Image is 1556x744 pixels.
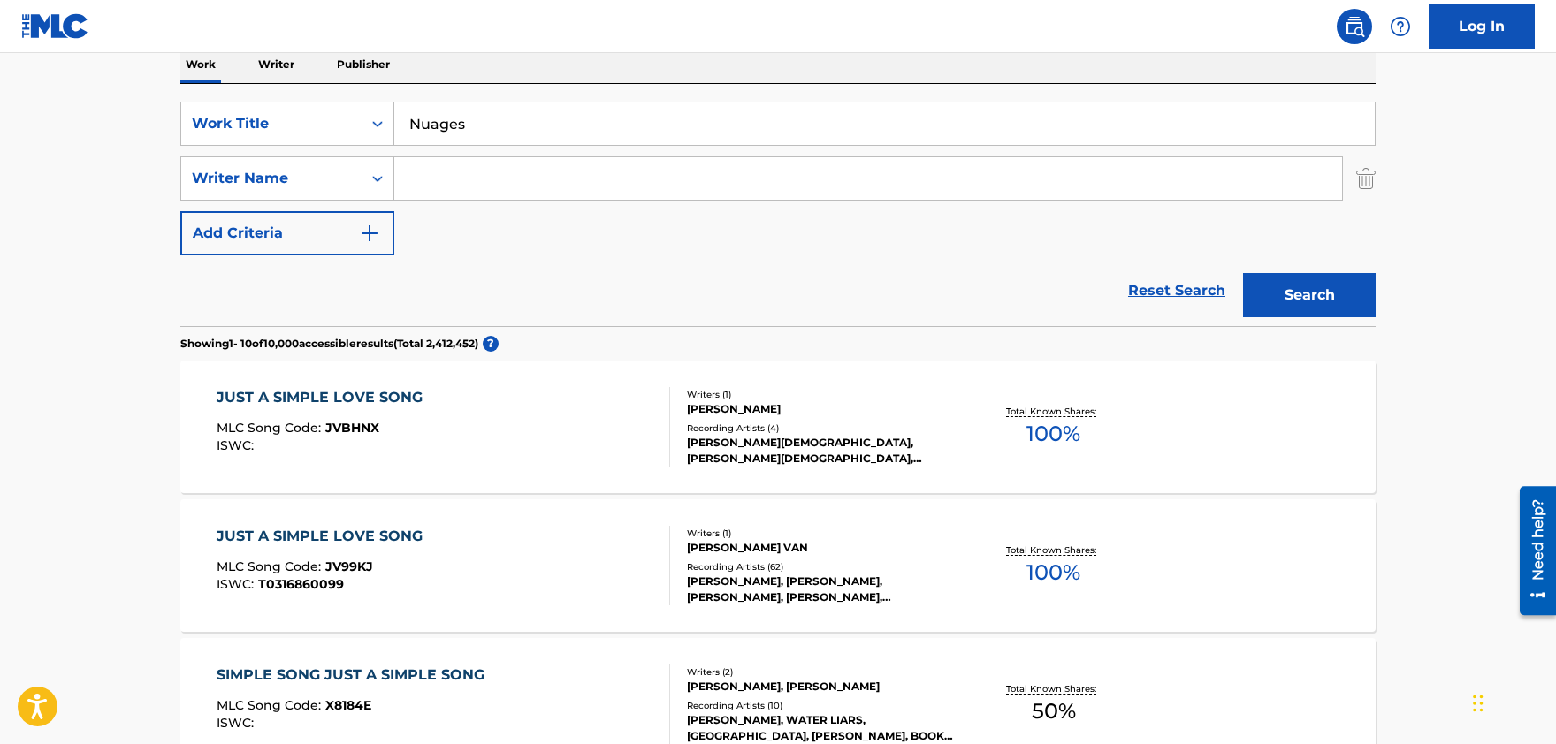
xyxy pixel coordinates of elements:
img: help [1390,16,1411,37]
div: [PERSON_NAME], [PERSON_NAME], [PERSON_NAME], [PERSON_NAME], [PERSON_NAME] [687,573,954,605]
form: Search Form [180,102,1376,326]
div: [PERSON_NAME], WATER LIARS, [GEOGRAPHIC_DATA], [PERSON_NAME], BOOK STORE [687,712,954,744]
div: JUST A SIMPLE LOVE SONG [217,526,431,547]
img: MLC Logo [21,13,89,39]
span: 50 % [1032,695,1076,727]
div: Work Title [192,113,351,134]
div: SIMPLE SONG JUST A SIMPLE SONG [217,664,493,686]
button: Search [1243,273,1376,317]
div: [PERSON_NAME] VAN [687,540,954,556]
span: T0316860099 [258,576,344,592]
div: Recording Artists ( 10 ) [687,699,954,712]
div: Writers ( 1 ) [687,527,954,540]
div: [PERSON_NAME] [687,401,954,417]
p: Showing 1 - 10 of 10,000 accessible results (Total 2,412,452 ) [180,336,478,352]
span: 100 % [1026,418,1080,450]
p: Total Known Shares: [1006,405,1101,418]
span: ISWC : [217,715,258,731]
p: Publisher [332,46,395,83]
div: Drag [1473,677,1484,730]
p: Writer [253,46,300,83]
p: Work [180,46,221,83]
div: Writers ( 2 ) [687,665,954,679]
p: Total Known Shares: [1006,543,1101,557]
div: Writers ( 1 ) [687,388,954,401]
div: Recording Artists ( 4 ) [687,421,954,435]
a: JUST A SIMPLE LOVE SONGMLC Song Code:JVBHNXISWC:Writers (1)[PERSON_NAME]Recording Artists (4)[PER... [180,361,1376,493]
a: Public Search [1337,9,1372,44]
span: JVBHNX [325,420,379,436]
span: MLC Song Code : [217,558,325,574]
span: MLC Song Code : [217,420,325,436]
a: JUST A SIMPLE LOVE SONGMLC Song Code:JV99KJISWC:T0316860099Writers (1)[PERSON_NAME] VANRecording ... [180,499,1376,632]
div: Writer Name [192,168,351,189]
div: Help [1383,9,1418,44]
span: ISWC : [217,437,258,453]
div: [PERSON_NAME][DEMOGRAPHIC_DATA], [PERSON_NAME][DEMOGRAPHIC_DATA], [PERSON_NAME][DEMOGRAPHIC_DATA]... [687,435,954,467]
span: MLC Song Code : [217,697,325,713]
div: JUST A SIMPLE LOVE SONG [217,387,431,408]
button: Add Criteria [180,211,394,255]
div: Recording Artists ( 62 ) [687,560,954,573]
span: X8184E [325,697,371,713]
img: Delete Criterion [1356,156,1376,201]
iframe: Resource Center [1506,477,1556,624]
img: search [1344,16,1365,37]
iframe: Chat Widget [1468,659,1556,744]
span: ISWC : [217,576,258,592]
a: Reset Search [1119,271,1234,310]
img: 9d2ae6d4665cec9f34b9.svg [359,223,380,244]
span: ? [483,336,499,352]
a: Log In [1429,4,1535,49]
p: Total Known Shares: [1006,682,1101,695]
span: 100 % [1026,557,1080,588]
div: [PERSON_NAME], [PERSON_NAME] [687,679,954,695]
span: JV99KJ [325,558,373,574]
